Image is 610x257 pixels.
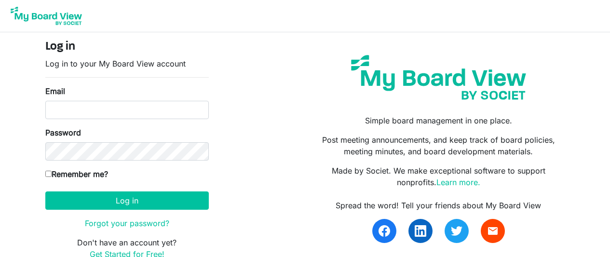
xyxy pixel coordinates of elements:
label: Password [45,127,81,138]
div: Spread the word! Tell your friends about My Board View [312,200,565,211]
p: Made by Societ. We make exceptional software to support nonprofits. [312,165,565,188]
a: Learn more. [436,177,480,187]
label: Remember me? [45,168,108,180]
button: Log in [45,191,209,210]
span: email [487,225,499,237]
h4: Log in [45,40,209,54]
label: Email [45,85,65,97]
input: Remember me? [45,171,52,177]
img: linkedin.svg [415,225,426,237]
img: facebook.svg [379,225,390,237]
a: email [481,219,505,243]
p: Log in to your My Board View account [45,58,209,69]
img: My Board View Logo [8,4,85,28]
img: twitter.svg [451,225,462,237]
img: my-board-view-societ.svg [344,48,533,107]
p: Post meeting announcements, and keep track of board policies, meeting minutes, and board developm... [312,134,565,157]
a: Forgot your password? [85,218,169,228]
p: Simple board management in one place. [312,115,565,126]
